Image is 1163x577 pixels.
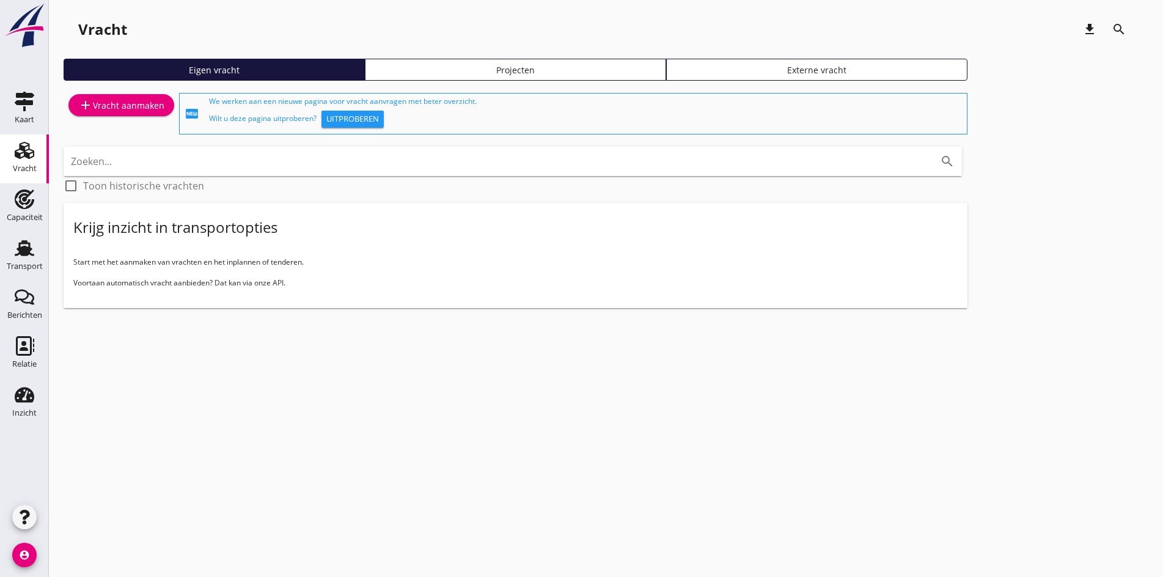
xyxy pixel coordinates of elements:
[2,3,46,48] img: logo-small.a267ee39.svg
[1112,22,1126,37] i: search
[64,59,365,81] a: Eigen vracht
[69,64,359,76] div: Eigen vracht
[73,218,277,237] div: Krijg inzicht in transportopties
[83,180,204,192] label: Toon historische vrachten
[209,96,962,131] div: We werken aan een nieuwe pagina voor vracht aanvragen met beter overzicht. Wilt u deze pagina uit...
[672,64,962,76] div: Externe vracht
[78,98,164,112] div: Vracht aanmaken
[7,213,43,221] div: Capaciteit
[365,59,666,81] a: Projecten
[12,360,37,368] div: Relatie
[73,257,958,268] p: Start met het aanmaken van vrachten en het inplannen of tenderen.
[15,116,34,123] div: Kaart
[68,94,174,116] a: Vracht aanmaken
[13,164,37,172] div: Vracht
[12,543,37,567] i: account_circle
[78,20,127,39] div: Vracht
[666,59,967,81] a: Externe vracht
[7,311,42,319] div: Berichten
[7,262,43,270] div: Transport
[12,409,37,417] div: Inzicht
[73,277,958,288] p: Voortaan automatisch vracht aanbieden? Dat kan via onze API.
[940,154,955,169] i: search
[326,113,379,125] div: Uitproberen
[71,152,920,171] input: Zoeken...
[185,106,199,121] i: fiber_new
[1082,22,1097,37] i: download
[321,111,384,128] button: Uitproberen
[78,98,93,112] i: add
[370,64,661,76] div: Projecten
